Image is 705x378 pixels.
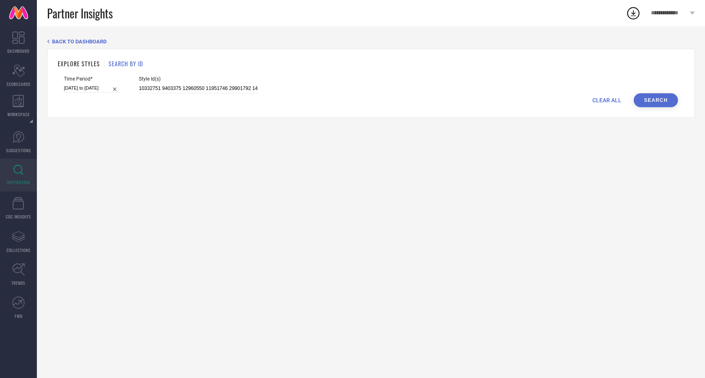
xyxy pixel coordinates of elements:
[47,5,113,22] span: Partner Insights
[139,76,258,82] span: Style Id(s)
[11,280,25,286] span: TRENDS
[7,48,29,54] span: DASHBOARD
[7,81,31,87] span: SCORECARDS
[626,6,641,20] div: Open download list
[109,59,143,68] h1: SEARCH BY ID
[7,247,31,253] span: COLLECTIONS
[7,111,30,117] span: WORKSPACE
[15,313,23,319] span: FWD
[58,59,100,68] h1: EXPLORE STYLES
[634,93,678,107] button: Search
[6,147,31,153] span: SUGGESTIONS
[7,179,30,185] span: INSPIRATION
[47,38,695,45] div: Back TO Dashboard
[52,38,107,45] span: BACK TO DASHBOARD
[592,97,621,103] span: CLEAR ALL
[139,84,258,93] input: Enter comma separated style ids e.g. 12345, 67890
[64,76,120,82] span: Time Period*
[64,84,120,92] input: Select time period
[6,214,31,220] span: CDC INSIGHTS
